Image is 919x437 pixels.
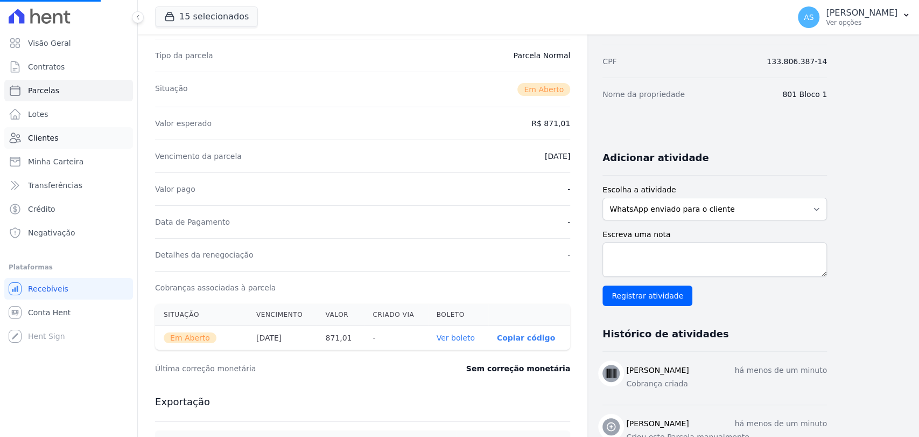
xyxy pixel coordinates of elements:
span: Conta Hent [28,307,71,318]
div: Plataformas [9,261,129,274]
dt: Vencimento da parcela [155,151,242,162]
th: Situação [155,304,248,326]
a: Clientes [4,127,133,149]
th: 871,01 [317,326,364,350]
h3: Histórico de atividades [602,328,728,341]
dt: Cobranças associadas à parcela [155,282,276,293]
button: Copiar código [497,334,555,342]
dd: R$ 871,01 [531,118,570,129]
dt: Situação [155,83,188,96]
p: Ver opções [826,18,897,27]
dd: [DATE] [545,151,570,162]
a: Parcelas [4,80,133,101]
dd: Sem correção monetária [466,363,570,374]
span: Minha Carteira [28,156,83,167]
dd: 133.806.387-14 [767,56,827,67]
span: Crédito [28,204,55,214]
span: Contratos [28,61,65,72]
span: Em Aberto [517,83,570,96]
a: Contratos [4,56,133,78]
button: 15 selecionados [155,6,258,27]
label: Escolha a atividade [602,184,827,196]
button: AS [PERSON_NAME] Ver opções [789,2,919,32]
a: Transferências [4,175,133,196]
label: Escreva uma nota [602,229,827,240]
dt: Tipo da parcela [155,50,213,61]
dd: - [567,184,570,195]
th: [DATE] [248,326,317,350]
th: Criado via [364,304,427,326]
span: Clientes [28,133,58,143]
p: [PERSON_NAME] [826,8,897,18]
span: Recebíveis [28,283,68,294]
dd: Parcela Normal [513,50,570,61]
dd: 801 Bloco 1 [782,89,827,100]
th: Vencimento [248,304,317,326]
th: - [364,326,427,350]
dt: Valor pago [155,184,195,195]
span: AS [804,13,813,21]
p: há menos de um minuto [734,365,827,376]
span: Em Aberto [164,332,216,343]
a: Ver boleto [437,334,475,342]
h3: [PERSON_NAME] [626,365,689,376]
dt: Data de Pagamento [155,217,230,227]
dt: Última correção monetária [155,363,401,374]
span: Visão Geral [28,38,71,48]
dd: - [567,249,570,260]
span: Transferências [28,180,82,191]
a: Conta Hent [4,302,133,323]
th: Valor [317,304,364,326]
p: há menos de um minuto [734,418,827,429]
a: Minha Carteira [4,151,133,172]
input: Registrar atividade [602,286,692,306]
dt: CPF [602,56,616,67]
p: Cobrança criada [626,378,827,390]
span: Parcelas [28,85,59,96]
dt: Nome da propriedade [602,89,685,100]
dt: Valor esperado [155,118,212,129]
h3: Adicionar atividade [602,151,708,164]
dt: Detalhes da renegociação [155,249,254,260]
a: Negativação [4,222,133,244]
dd: - [567,217,570,227]
h3: Exportação [155,396,570,408]
a: Recebíveis [4,278,133,300]
h3: [PERSON_NAME] [626,418,689,429]
th: Boleto [428,304,488,326]
a: Crédito [4,198,133,220]
span: Negativação [28,227,75,238]
a: Lotes [4,103,133,125]
span: Lotes [28,109,48,120]
a: Visão Geral [4,32,133,54]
